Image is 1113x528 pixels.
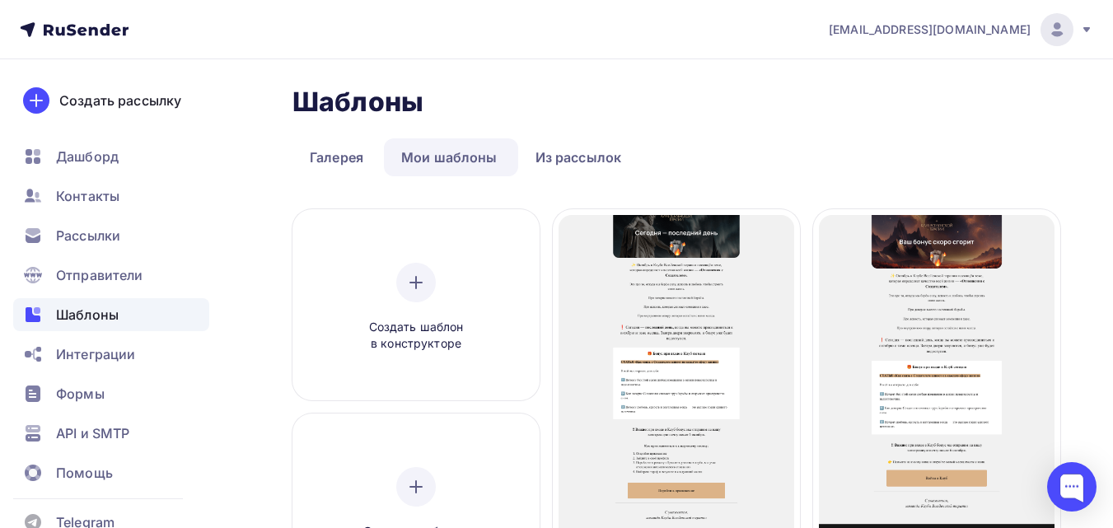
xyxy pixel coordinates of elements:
a: Мои шаблоны [384,138,515,176]
span: Помощь [56,463,113,483]
a: Отправители [13,259,209,292]
a: Контакты [13,180,209,213]
span: Формы [56,384,105,404]
span: [EMAIL_ADDRESS][DOMAIN_NAME] [829,21,1031,38]
a: [EMAIL_ADDRESS][DOMAIN_NAME] [829,13,1093,46]
h2: Шаблоны [292,86,423,119]
span: Дашборд [56,147,119,166]
span: Отправители [56,265,143,285]
a: Шаблоны [13,298,209,331]
a: Дашборд [13,140,209,173]
span: Интеграции [56,344,135,364]
div: Создать рассылку [59,91,181,110]
span: Создать шаблон в конструкторе [338,319,494,353]
span: Рассылки [56,226,120,245]
a: Галерея [292,138,381,176]
span: API и SMTP [56,423,129,443]
span: Контакты [56,186,119,206]
a: Формы [13,377,209,410]
a: Из рассылок [518,138,639,176]
span: Шаблоны [56,305,119,325]
a: Рассылки [13,219,209,252]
